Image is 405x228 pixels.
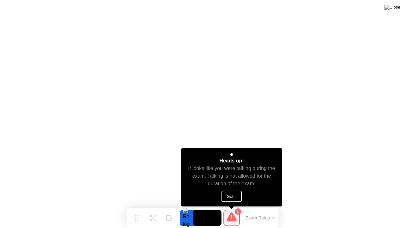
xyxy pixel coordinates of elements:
button: Got it [221,191,242,202]
div: 1 [235,208,241,215]
img: Close [384,5,400,10]
div: It looks like you were talking during the exam. Talking is not allowed for the duration of the exam. [187,165,277,187]
div: Heads up! [219,157,244,165]
button: Exam Rules [244,215,277,221]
